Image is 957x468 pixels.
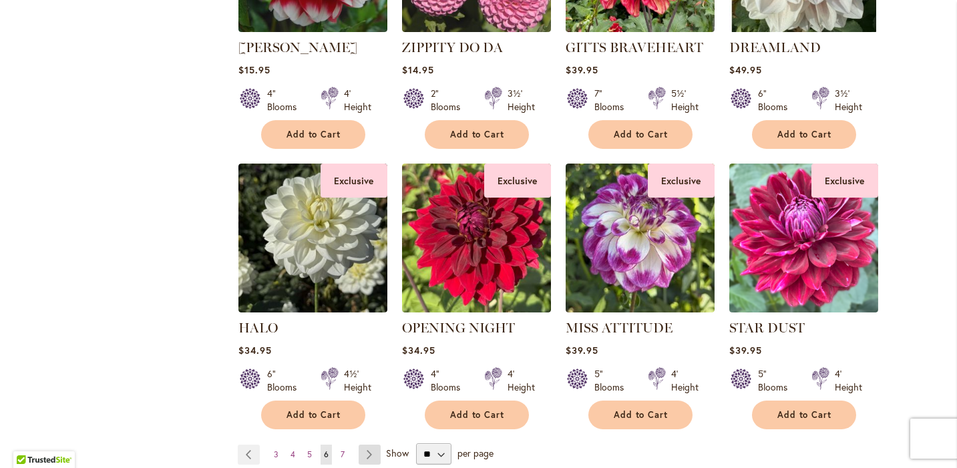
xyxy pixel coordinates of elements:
[291,449,295,459] span: 4
[752,401,856,429] button: Add to Cart
[752,120,856,149] button: Add to Cart
[729,344,762,357] span: $39.95
[671,87,699,113] div: 5½' Height
[566,39,703,55] a: GITTS BRAVEHEART
[671,367,699,394] div: 4' Height
[286,409,341,421] span: Add to Cart
[267,367,305,394] div: 6" Blooms
[386,447,409,459] span: Show
[238,39,357,55] a: [PERSON_NAME]
[484,164,551,198] div: Exclusive
[729,164,878,312] img: STAR DUST
[402,22,551,35] a: ZIPPITY DO DA
[758,367,795,394] div: 5" Blooms
[450,129,505,140] span: Add to Cart
[758,87,795,113] div: 6" Blooms
[566,63,598,76] span: $39.95
[729,63,762,76] span: $49.95
[274,449,278,459] span: 3
[261,401,365,429] button: Add to Cart
[267,87,305,113] div: 4" Blooms
[270,445,282,465] a: 3
[431,87,468,113] div: 2" Blooms
[729,302,878,315] a: STAR DUST Exclusive
[457,447,494,459] span: per page
[307,449,312,459] span: 5
[425,401,529,429] button: Add to Cart
[304,445,315,465] a: 5
[811,164,878,198] div: Exclusive
[402,63,434,76] span: $14.95
[835,367,862,394] div: 4' Height
[321,164,387,198] div: Exclusive
[566,320,673,336] a: MISS ATTITUDE
[10,421,47,458] iframe: Launch Accessibility Center
[261,120,365,149] button: Add to Cart
[324,449,329,459] span: 6
[402,302,551,315] a: OPENING NIGHT Exclusive
[337,445,348,465] a: 7
[450,409,505,421] span: Add to Cart
[614,409,668,421] span: Add to Cart
[238,164,387,312] img: HALO
[238,344,272,357] span: $34.95
[341,449,345,459] span: 7
[238,320,278,336] a: HALO
[402,164,551,312] img: OPENING NIGHT
[508,367,535,394] div: 4' Height
[238,302,387,315] a: HALO Exclusive
[835,87,862,113] div: 3½' Height
[431,367,468,394] div: 4" Blooms
[614,129,668,140] span: Add to Cart
[344,87,371,113] div: 4' Height
[648,164,715,198] div: Exclusive
[729,39,821,55] a: DREAMLAND
[402,39,503,55] a: ZIPPITY DO DA
[729,22,878,35] a: DREAMLAND
[402,320,515,336] a: OPENING NIGHT
[594,367,632,394] div: 5" Blooms
[594,87,632,113] div: 7" Blooms
[777,409,832,421] span: Add to Cart
[425,120,529,149] button: Add to Cart
[588,401,693,429] button: Add to Cart
[402,344,435,357] span: $34.95
[566,22,715,35] a: GITTS BRAVEHEART
[777,129,832,140] span: Add to Cart
[729,320,805,336] a: STAR DUST
[238,22,387,35] a: ZAKARY ROBERT
[508,87,535,113] div: 3½' Height
[588,120,693,149] button: Add to Cart
[287,445,299,465] a: 4
[344,367,371,394] div: 4½' Height
[286,129,341,140] span: Add to Cart
[566,344,598,357] span: $39.95
[566,302,715,315] a: MISS ATTITUDE Exclusive
[238,63,270,76] span: $15.95
[566,164,715,312] img: MISS ATTITUDE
